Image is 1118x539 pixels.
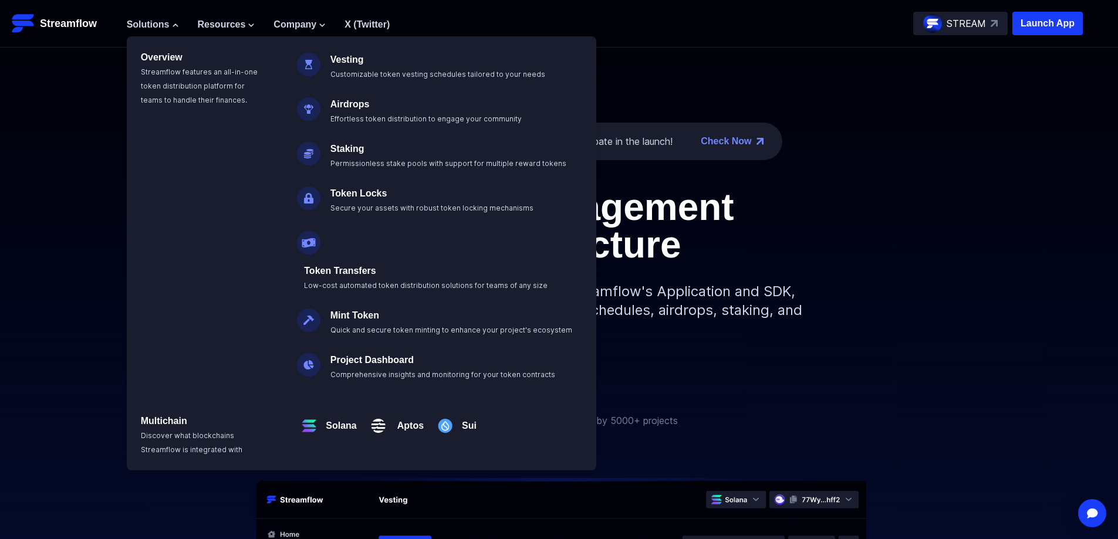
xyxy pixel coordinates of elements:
[330,355,414,365] a: Project Dashboard
[330,55,364,65] a: Vesting
[1078,499,1106,527] div: Open Intercom Messenger
[297,88,320,121] img: Airdrops
[127,18,170,32] span: Solutions
[457,409,477,433] a: Sui
[330,70,545,79] span: Customizable token vesting schedules tailored to your needs
[198,18,246,32] span: Resources
[141,52,183,62] a: Overview
[297,344,320,377] img: Project Dashboard
[330,204,533,212] span: Secure your assets with robust token locking mechanisms
[330,114,522,123] span: Effortless token distribution to engage your community
[321,409,356,433] a: Solana
[330,326,572,334] span: Quick and secure token minting to enhance your project's ecosystem
[304,266,376,276] a: Token Transfers
[297,405,321,438] img: Solana
[330,159,566,168] span: Permissionless stake pools with support for multiple reward tokens
[366,405,390,438] img: Aptos
[330,144,364,154] a: Staking
[127,18,179,32] button: Solutions
[330,99,370,109] a: Airdrops
[273,18,326,32] button: Company
[141,67,258,104] span: Streamflow features an all-in-one token distribution platform for teams to handle their finances.
[297,177,320,210] img: Token Locks
[1012,12,1083,35] button: Launch App
[12,12,35,35] img: Streamflow Logo
[297,299,320,332] img: Mint Token
[273,18,316,32] span: Company
[297,43,320,76] img: Vesting
[913,12,1008,35] a: STREAM
[141,416,187,426] a: Multichain
[12,12,115,35] a: Streamflow
[701,134,751,148] a: Check Now
[297,133,320,165] img: Staking
[330,310,379,320] a: Mint Token
[756,138,764,145] img: top-right-arrow.png
[330,370,555,379] span: Comprehensive insights and monitoring for your token contracts
[304,281,548,290] span: Low-cost automated token distribution solutions for teams of any size
[390,409,424,433] a: Aptos
[330,188,387,198] a: Token Locks
[433,405,457,438] img: Sui
[991,20,998,27] img: top-right-arrow.svg
[560,413,678,428] p: Trusted by 5000+ projects
[923,14,942,33] img: streamflow-logo-circle.png
[297,222,320,255] img: Payroll
[141,431,242,454] span: Discover what blockchains Streamflow is integrated with
[344,19,390,29] a: X (Twitter)
[947,16,986,30] p: STREAM
[198,18,255,32] button: Resources
[40,15,97,32] p: Streamflow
